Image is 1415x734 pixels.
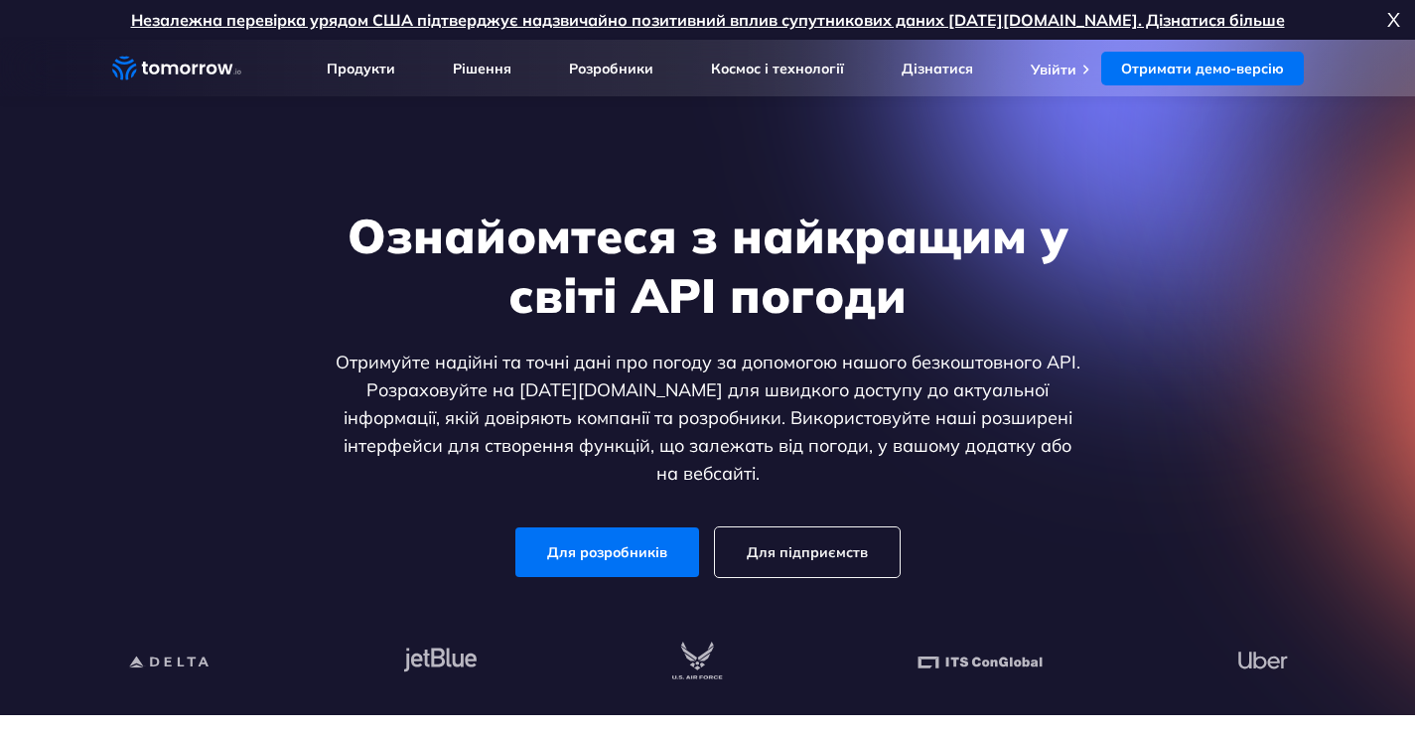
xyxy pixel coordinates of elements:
[1121,60,1284,77] font: Отримати демо-версію
[348,206,1068,325] font: Ознайомтеся з найкращим у світі API погоди
[1101,52,1304,85] a: Отримати демо-версію
[902,60,973,77] a: Дізнатися
[131,10,1285,30] a: Незалежна перевірка урядом США підтверджує надзвичайно позитивний вплив супутникових даних [DATE]...
[327,60,395,77] a: Продукти
[715,527,900,577] a: Для підприємств
[112,54,241,83] a: Посилання на домашню сторінку
[1387,7,1400,32] font: Х
[547,543,667,561] font: Для розробників
[515,527,699,577] a: Для розробників
[453,60,511,77] a: Рішення
[1031,61,1076,78] a: Увійти
[336,351,1080,485] font: Отримуйте надійні та точні дані про погоду за допомогою нашого безкоштовного API. Розраховуйте на...
[747,543,868,561] font: Для підприємств
[711,60,844,77] a: Космос і технології
[569,60,653,77] a: Розробники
